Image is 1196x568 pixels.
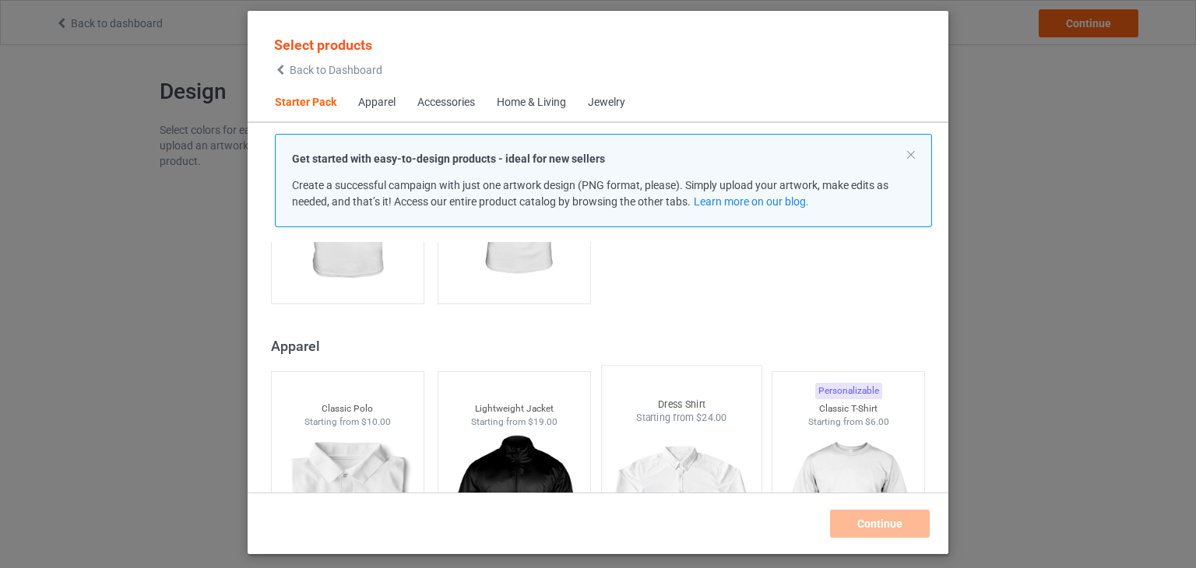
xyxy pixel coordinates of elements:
[264,84,347,121] span: Starter Pack
[417,95,475,110] div: Accessories
[358,95,396,110] div: Apparel
[272,415,424,429] div: Starting from
[292,179,888,208] span: Create a successful campaign with just one artwork design (PNG format, please). Simply upload you...
[292,153,605,165] strong: Get started with easy-to-design products - ideal for new sellers
[438,415,590,429] div: Starting from
[528,416,558,427] span: $19.00
[272,402,424,415] div: Classic Polo
[815,383,882,399] div: Personalizable
[290,64,382,76] span: Back to Dashboard
[696,412,727,424] span: $24.00
[588,95,625,110] div: Jewelry
[497,95,566,110] div: Home & Living
[438,402,590,415] div: Lightweight Jacket
[772,415,924,429] div: Starting from
[274,37,372,53] span: Select products
[694,195,809,208] a: Learn more on our blog.
[602,398,762,411] div: Dress Shirt
[602,412,762,425] div: Starting from
[361,416,391,427] span: $10.00
[772,402,924,415] div: Classic T-Shirt
[865,416,889,427] span: $6.00
[271,337,932,355] div: Apparel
